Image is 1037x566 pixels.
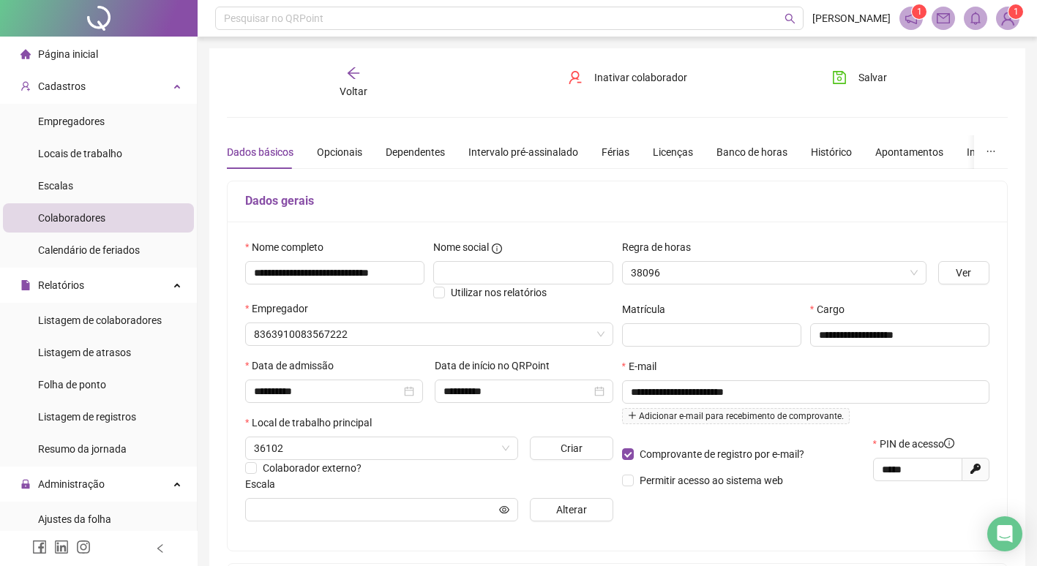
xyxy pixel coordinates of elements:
[340,86,367,97] span: Voltar
[530,437,613,460] button: Criar
[38,411,136,423] span: Listagem de registros
[810,301,854,317] label: Cargo
[386,144,445,160] div: Dependentes
[38,314,162,326] span: Listagem de colaboradores
[653,144,693,160] div: Licenças
[38,212,105,224] span: Colaboradores
[54,540,69,554] span: linkedin
[622,239,700,255] label: Regra de horas
[38,148,122,159] span: Locais de trabalho
[858,69,887,86] span: Salvar
[245,239,333,255] label: Nome completo
[245,415,381,431] label: Local de trabalho principal
[38,478,105,490] span: Administração
[263,462,362,474] span: Colaborador externo?
[245,192,989,210] h5: Dados gerais
[254,437,509,459] span: 36102
[38,443,127,455] span: Resumo da jornada
[944,438,954,448] span: info-circle
[317,144,362,160] div: Opcionais
[986,146,996,156] span: ellipsis
[622,408,850,424] span: Adicionar e-mail para recebimento de comprovante.
[20,280,31,290] span: file
[20,81,31,91] span: user-add
[468,144,578,160] div: Intervalo pré-assinalado
[38,116,105,127] span: Empregadores
[716,144,787,160] div: Banco de horas
[38,244,140,256] span: Calendário de feriados
[568,70,583,85] span: user-delete
[602,144,629,160] div: Férias
[38,48,98,60] span: Página inicial
[451,287,547,298] span: Utilizar nos relatórios
[155,543,165,554] span: left
[905,12,918,25] span: notification
[499,505,509,515] span: eye
[556,502,587,518] span: Alterar
[38,347,131,358] span: Listagem de atrasos
[640,448,804,460] span: Comprovante de registro por e-mail?
[38,180,73,192] span: Escalas
[622,358,666,374] label: E-mail
[912,4,926,19] sup: 1
[38,513,111,525] span: Ajustes da folha
[956,265,971,281] span: Ver
[628,411,637,420] span: plus
[20,479,31,489] span: lock
[38,379,106,390] span: Folha de ponto
[811,144,852,160] div: Histórico
[561,440,583,456] span: Criar
[821,66,898,89] button: Salvar
[76,540,91,554] span: instagram
[1014,7,1019,17] span: 1
[987,516,1022,551] div: Open Intercom Messenger
[880,436,954,452] span: PIN de acesso
[435,358,559,374] label: Data de início no QRPoint
[254,323,604,345] span: 8363910083567222
[38,80,86,92] span: Cadastros
[20,49,31,59] span: home
[38,279,84,291] span: Relatórios
[997,7,1019,29] img: 85736
[875,144,943,160] div: Apontamentos
[640,475,783,486] span: Permitir acesso ao sistema web
[937,12,950,25] span: mail
[245,476,285,492] label: Escala
[227,144,293,160] div: Dados básicos
[622,301,675,317] label: Matrícula
[785,13,795,24] span: search
[967,144,1021,160] div: Integrações
[917,7,922,17] span: 1
[1008,4,1023,19] sup: Atualize o seu contato no menu Meus Dados
[32,540,47,554] span: facebook
[530,498,613,521] button: Alterar
[557,66,698,89] button: Inativar colaborador
[832,70,847,85] span: save
[812,10,891,26] span: [PERSON_NAME]
[245,358,343,374] label: Data de admissão
[974,135,1008,169] button: ellipsis
[245,301,318,317] label: Empregador
[433,239,489,255] span: Nome social
[594,69,687,86] span: Inativar colaborador
[346,66,361,80] span: arrow-left
[631,262,918,284] span: 38096
[938,261,989,284] button: Ver
[969,12,982,25] span: bell
[492,244,502,254] span: info-circle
